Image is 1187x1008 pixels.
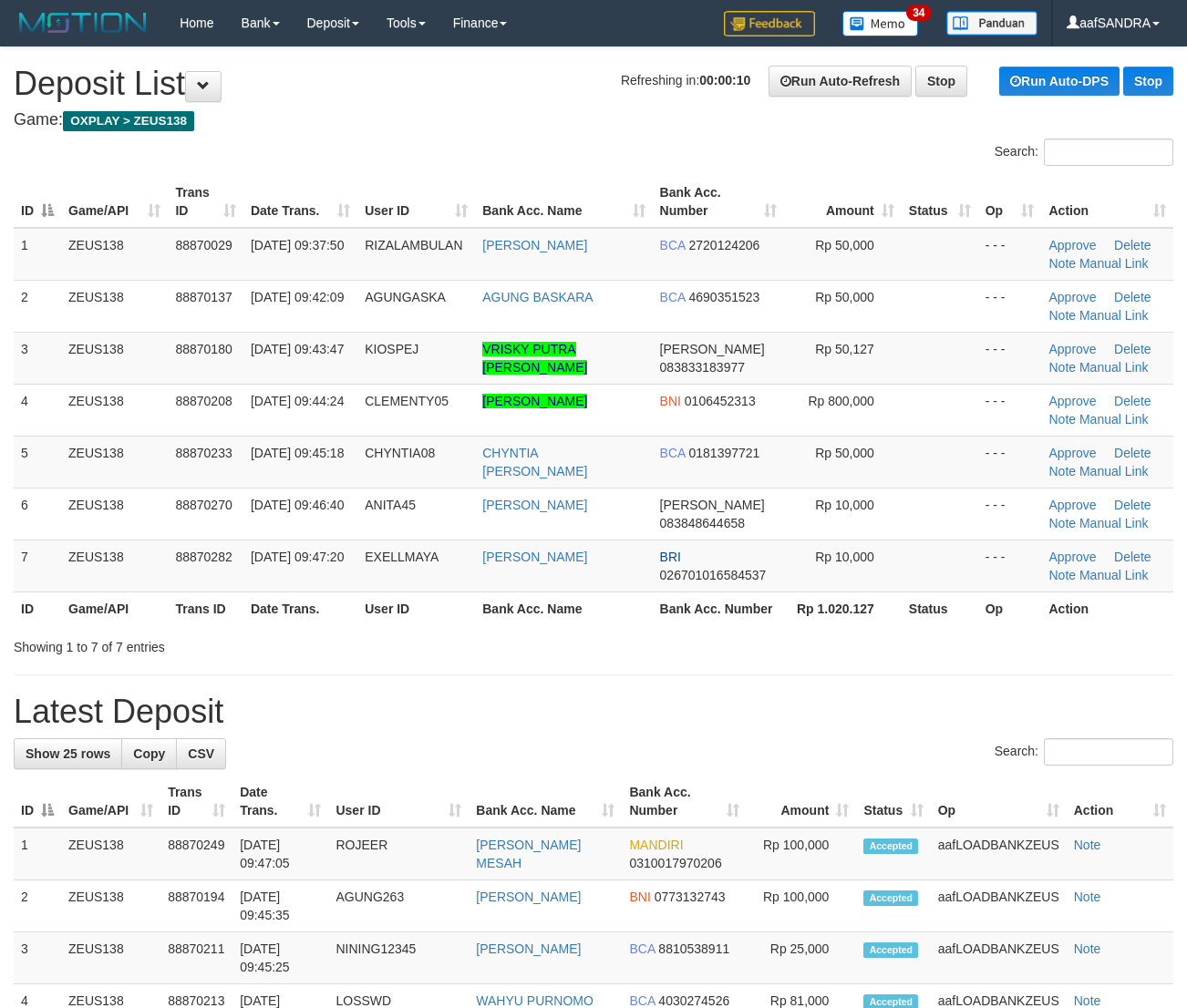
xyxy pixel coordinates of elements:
td: [DATE] 09:45:35 [232,880,328,932]
span: Copy 2720124206 to clipboard [688,238,759,252]
td: - - - [978,280,1042,332]
span: OXPLAY > ZEUS138 [63,111,194,131]
span: BCA [660,446,686,460]
a: Note [1074,890,1101,904]
a: Delete [1114,238,1151,252]
a: Delete [1114,446,1151,460]
span: Rp 10,000 [815,550,874,564]
span: [DATE] 09:45:18 [251,446,344,460]
a: Note [1048,412,1076,427]
a: VRISKY PUTRA [PERSON_NAME] [482,342,587,375]
a: Note [1048,360,1076,375]
td: 1 [14,228,61,281]
a: Run Auto-Refresh [769,66,912,97]
td: 2 [14,880,61,932]
a: Manual Link [1079,464,1149,478]
td: - - - [978,228,1042,281]
span: 88870180 [175,342,232,356]
a: CHYNTIA [PERSON_NAME] [482,446,587,478]
span: CLEMENTY05 [365,394,449,408]
a: Note [1074,993,1101,1008]
a: Copy [121,738,177,769]
span: Rp 10,000 [815,498,874,512]
td: Rp 25,000 [747,932,857,984]
a: Note [1048,516,1076,530]
a: Manual Link [1079,568,1149,582]
a: Stop [915,66,967,97]
span: [DATE] 09:42:09 [251,290,344,304]
span: 88870233 [175,446,232,460]
a: [PERSON_NAME] [482,394,587,408]
td: ZEUS138 [61,488,168,540]
td: NINING12345 [328,932,469,984]
a: [PERSON_NAME] MESAH [476,838,581,870]
td: aafLOADBANKZEUS [931,828,1067,880]
td: ZEUS138 [61,384,168,436]
span: Rp 50,000 [815,446,874,460]
a: Note [1074,838,1101,852]
th: Op: activate to sort column ascending [978,176,1042,228]
a: Manual Link [1079,256,1149,271]
span: CHYNTIA08 [365,446,435,460]
th: ID: activate to sort column descending [14,176,61,228]
td: 4 [14,384,61,436]
span: Copy 083848644658 to clipboard [660,516,745,530]
th: Action [1041,591,1173,625]
a: Delete [1114,498,1151,512]
th: Game/API: activate to sort column ascending [61,176,168,228]
a: Stop [1123,67,1173,96]
span: Copy 4690351523 to clipboard [688,290,759,304]
a: [PERSON_NAME] [476,941,581,956]
a: Delete [1114,342,1151,356]
a: Approve [1048,550,1096,564]
a: Approve [1048,498,1096,512]
span: Rp 50,000 [815,238,874,252]
td: 88870194 [160,880,232,932]
th: User ID [357,591,475,625]
a: Approve [1048,238,1096,252]
th: Action: activate to sort column ascending [1041,176,1173,228]
th: Amount: activate to sort column ascending [747,776,857,828]
td: 6 [14,488,61,540]
th: Amount: activate to sort column ascending [784,176,901,228]
th: Bank Acc. Number: activate to sort column ascending [622,776,746,828]
span: AGUNGASKA [365,290,446,304]
a: Manual Link [1079,412,1149,427]
a: Note [1048,256,1076,271]
td: 5 [14,436,61,488]
a: Delete [1114,550,1151,564]
a: Manual Link [1079,360,1149,375]
td: - - - [978,384,1042,436]
h1: Latest Deposit [14,694,1173,730]
td: 7 [14,540,61,591]
span: RIZALAMBULAN [365,238,462,252]
th: Rp 1.020.127 [784,591,901,625]
td: 2 [14,280,61,332]
td: ROJEER [328,828,469,880]
a: Delete [1114,290,1151,304]
th: Op: activate to sort column ascending [931,776,1067,828]
a: Delete [1114,394,1151,408]
a: Run Auto-DPS [999,67,1120,96]
span: Rp 50,127 [815,342,874,356]
td: [DATE] 09:47:05 [232,828,328,880]
span: CSV [188,746,214,761]
th: Status [902,591,978,625]
td: ZEUS138 [61,880,160,932]
span: Rp 50,000 [815,290,874,304]
th: Game/API [61,591,168,625]
span: 88870029 [175,238,232,252]
a: Note [1074,941,1101,956]
img: panduan.png [946,11,1037,36]
a: Show 25 rows [14,738,122,769]
strong: 00:00:10 [699,73,750,87]
th: User ID: activate to sort column ascending [357,176,475,228]
span: [DATE] 09:44:24 [251,394,344,408]
a: WAHYU PURNOMO [476,993,593,1008]
td: 88870211 [160,932,232,984]
td: - - - [978,332,1042,384]
td: ZEUS138 [61,436,168,488]
td: 3 [14,332,61,384]
th: Bank Acc. Name: activate to sort column ascending [469,776,622,828]
th: Date Trans.: activate to sort column ascending [243,176,357,228]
